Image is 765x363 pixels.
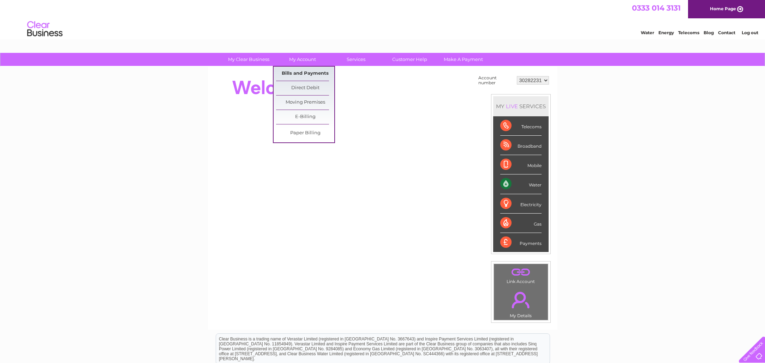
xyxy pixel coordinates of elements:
div: MY SERVICES [493,96,549,116]
a: Water [641,30,654,35]
a: Direct Debit [276,81,334,95]
a: Make A Payment [434,53,492,66]
a: . [496,266,546,278]
a: Energy [658,30,674,35]
a: Blog [704,30,714,35]
td: My Details [494,286,548,320]
div: Mobile [500,155,542,174]
a: Contact [718,30,735,35]
div: Broadband [500,136,542,155]
a: My Clear Business [220,53,278,66]
a: Log out [742,30,758,35]
div: Clear Business is a trading name of Verastar Limited (registered in [GEOGRAPHIC_DATA] No. 3667643... [216,4,550,34]
a: Services [327,53,385,66]
a: Bills and Payments [276,67,334,81]
div: Electricity [500,194,542,214]
div: Water [500,174,542,194]
div: Payments [500,233,542,252]
td: Account number [477,74,515,87]
a: My Account [273,53,331,66]
a: E-Billing [276,110,334,124]
div: Gas [500,214,542,233]
td: Link Account [494,264,548,286]
a: Moving Premises [276,96,334,110]
img: logo.png [27,18,63,40]
a: . [496,288,546,312]
a: Telecoms [678,30,699,35]
a: Customer Help [381,53,439,66]
div: Telecoms [500,116,542,136]
div: LIVE [504,103,519,110]
a: Paper Billing [276,126,334,140]
a: 0333 014 3131 [632,4,681,12]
